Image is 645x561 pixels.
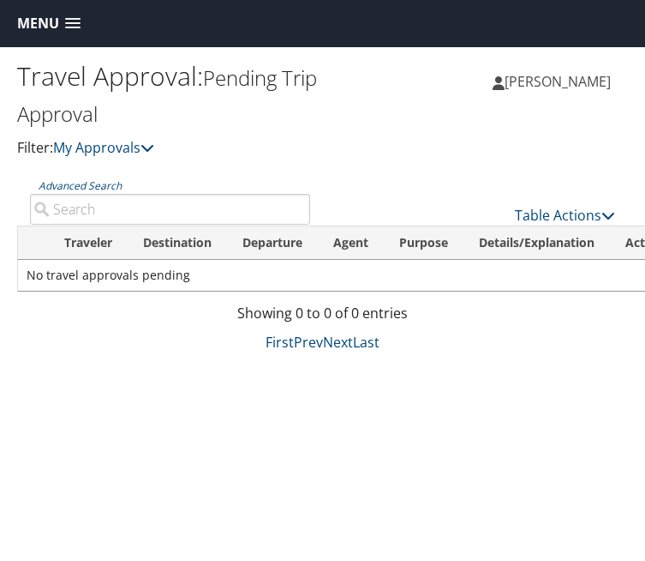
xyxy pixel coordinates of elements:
[318,226,384,260] th: Agent
[30,303,615,332] div: Showing 0 to 0 of 0 entries
[505,72,611,91] span: [PERSON_NAME]
[49,226,128,260] th: Traveler: activate to sort column ascending
[493,56,628,107] a: [PERSON_NAME]
[266,333,294,352] a: First
[463,226,610,260] th: Details/Explanation
[384,226,463,260] th: Purpose
[53,138,154,157] a: My Approvals
[294,333,323,352] a: Prev
[227,226,318,260] th: Departure: activate to sort column descending
[515,206,615,225] a: Table Actions
[17,137,323,160] p: Filter:
[9,9,89,38] a: Menu
[353,333,379,352] a: Last
[39,178,122,193] a: Advanced Search
[30,194,310,225] input: Advanced Search
[17,58,323,130] h1: Travel Approval:
[323,333,353,352] a: Next
[128,226,227,260] th: Destination: activate to sort column ascending
[17,15,59,32] span: Menu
